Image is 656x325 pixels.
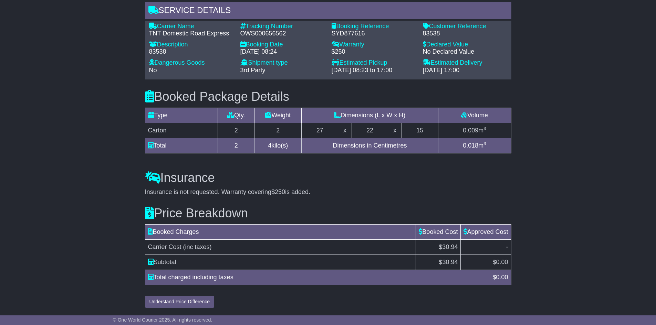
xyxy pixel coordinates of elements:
[423,23,507,30] div: Customer Reference
[438,138,511,153] td: m
[254,108,302,123] td: Weight
[461,254,511,270] td: $
[352,123,388,138] td: 22
[149,41,233,48] div: Description
[254,138,302,153] td: kilo(s)
[496,274,508,281] span: 0.00
[438,108,511,123] td: Volume
[438,123,511,138] td: m
[423,59,507,67] div: Estimated Delivery
[145,273,489,282] div: Total charged including taxes
[423,30,507,37] div: 83538
[332,67,416,74] div: [DATE] 08:23 to 17:00
[268,142,271,149] span: 4
[240,23,325,30] div: Tracking Number
[145,2,511,21] div: Service Details
[149,48,233,56] div: 83538
[416,254,461,270] td: $
[402,123,438,138] td: 15
[240,41,325,48] div: Booking Date
[113,317,212,323] span: © One World Courier 2025. All rights reserved.
[145,224,416,239] td: Booked Charges
[463,127,478,134] span: 0.009
[145,138,218,153] td: Total
[302,138,438,153] td: Dimensions in Centimetres
[218,123,254,138] td: 2
[483,141,486,146] sup: 3
[145,206,511,220] h3: Price Breakdown
[463,142,478,149] span: 0.018
[145,108,218,123] td: Type
[439,243,458,250] span: $30.94
[332,59,416,67] div: Estimated Pickup
[271,188,285,195] span: $250
[423,41,507,48] div: Declared Value
[332,30,416,37] div: SYD877616
[442,259,458,266] span: 30.94
[302,108,438,123] td: Dimensions (L x W x H)
[149,67,157,74] span: No
[240,67,265,74] span: 3rd Party
[338,123,352,138] td: x
[461,224,511,239] td: Approved Cost
[218,138,254,153] td: 2
[240,59,325,67] div: Shipment type
[183,243,212,250] span: (inc taxes)
[149,59,233,67] div: Dangerous Goods
[302,123,338,138] td: 27
[240,30,325,37] div: OWS000656562
[506,243,508,250] span: -
[388,123,402,138] td: x
[416,224,461,239] td: Booked Cost
[483,126,486,131] sup: 3
[489,273,511,282] div: $
[423,67,507,74] div: [DATE] 17:00
[145,171,511,185] h3: Insurance
[145,296,215,308] button: Understand Price Difference
[145,254,416,270] td: Subtotal
[423,48,507,56] div: No Declared Value
[145,188,511,196] div: Insurance is not requested. Warranty covering is added.
[332,23,416,30] div: Booking Reference
[332,41,416,48] div: Warranty
[332,48,416,56] div: $250
[145,90,511,104] h3: Booked Package Details
[149,30,233,37] div: TNT Domestic Road Express
[496,259,508,266] span: 0.00
[148,243,181,250] span: Carrier Cost
[218,108,254,123] td: Qty.
[145,123,218,138] td: Carton
[240,48,325,56] div: [DATE] 08:24
[149,23,233,30] div: Carrier Name
[254,123,302,138] td: 2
